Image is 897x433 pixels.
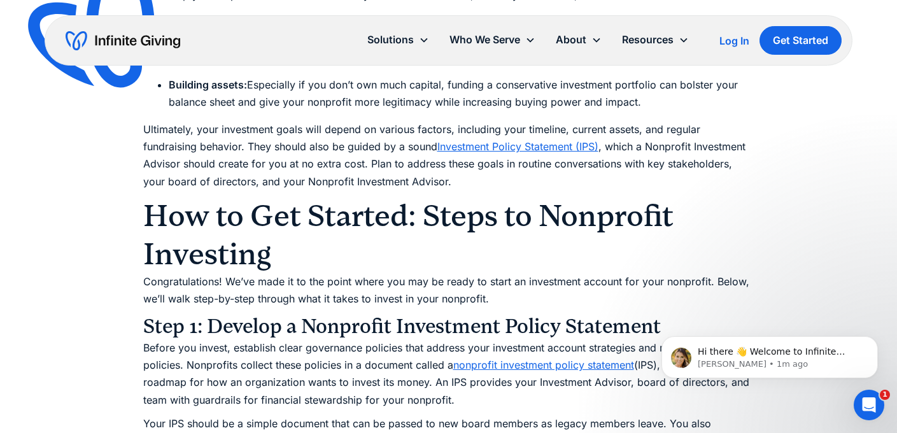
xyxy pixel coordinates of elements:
[143,197,754,273] h2: How to Get Started: Steps to Nonprofit Investing
[854,390,884,420] iframe: Intercom live chat
[169,78,247,91] strong: ‍Building assets:
[169,76,754,111] li: Especially if you don’t own much capital, funding a conservative investment portfolio can bolster...
[66,31,180,51] a: home
[367,31,414,48] div: Solutions
[437,140,598,153] a: Investment Policy Statement (IPS)
[622,31,674,48] div: Resources
[439,26,546,53] div: Who We Serve
[357,26,439,53] div: Solutions
[143,339,754,409] p: Before you invest, establish clear governance policies that address your investment account strat...
[612,26,699,53] div: Resources
[169,14,754,66] li: Major donors may look to your assets to confirm your financial health before donating. A healthy ...
[453,358,634,371] a: nonprofit investment policy statement
[719,36,749,46] div: Log In
[880,390,890,400] span: 1
[719,33,749,48] a: Log In
[759,26,842,55] a: Get Started
[642,309,897,399] iframe: Intercom notifications message
[143,273,754,308] p: Congratulations! We’ve made it to the point where you may be ready to start an investment account...
[449,31,520,48] div: Who We Serve
[546,26,612,53] div: About
[143,121,754,190] p: Ultimately, your investment goals will depend on various factors, including your timeline, curren...
[143,314,754,339] h3: Step 1: Develop a Nonprofit Investment Policy Statement
[556,31,586,48] div: About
